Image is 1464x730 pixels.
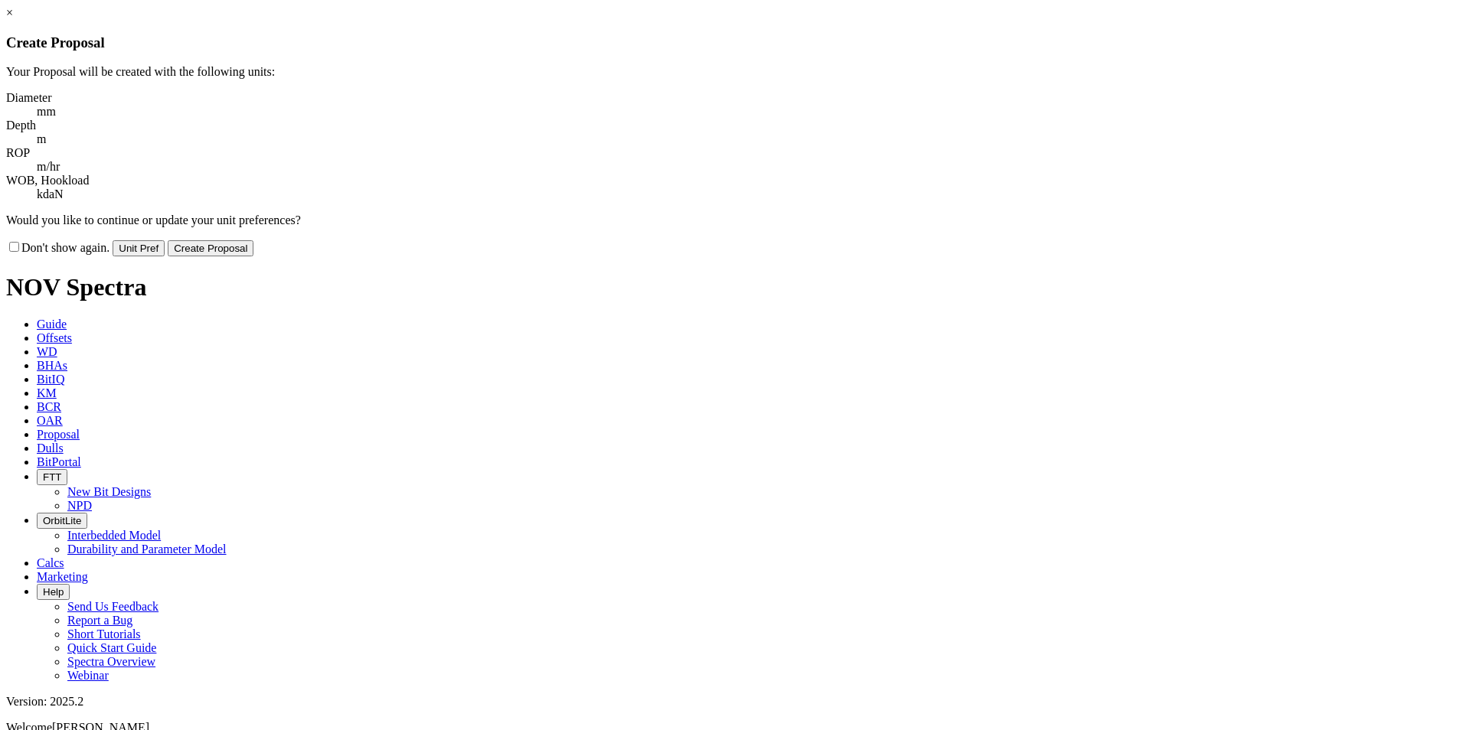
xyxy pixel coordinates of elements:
span: BHAs [37,359,67,372]
dt: Diameter [6,91,1458,105]
a: × [6,6,13,19]
span: WD [37,345,57,358]
dt: WOB, Hookload [6,174,1458,187]
span: Dulls [37,442,64,455]
dt: ROP [6,146,1458,160]
a: Report a Bug [67,614,132,627]
a: Short Tutorials [67,627,141,640]
input: Don't show again. [9,242,19,252]
div: Version: 2025.2 [6,695,1458,709]
a: Spectra Overview [67,655,155,668]
span: Calcs [37,556,64,569]
span: Guide [37,318,67,331]
dt: Depth [6,119,1458,132]
a: Send Us Feedback [67,600,158,613]
a: New Bit Designs [67,485,151,498]
dd: kdaN [37,187,1458,201]
a: NPD [67,499,92,512]
span: Marketing [37,570,88,583]
span: BCR [37,400,61,413]
a: Quick Start Guide [67,641,156,654]
span: BitIQ [37,373,64,386]
p: Your Proposal will be created with the following units: [6,65,1458,79]
span: FTT [43,471,61,483]
a: Durability and Parameter Model [67,543,227,556]
span: OrbitLite [43,515,81,526]
button: Create Proposal [168,240,253,256]
dd: mm [37,105,1458,119]
span: BitPortal [37,455,81,468]
span: OAR [37,414,63,427]
dd: m [37,132,1458,146]
label: Don't show again. [6,241,109,254]
a: Interbedded Model [67,529,161,542]
a: Webinar [67,669,109,682]
span: Proposal [37,428,80,441]
span: Offsets [37,331,72,344]
button: Unit Pref [113,240,165,256]
span: KM [37,386,57,399]
h3: Create Proposal [6,34,1458,51]
p: Would you like to continue or update your unit preferences? [6,213,1458,227]
span: Help [43,586,64,598]
dd: m/hr [37,160,1458,174]
h1: NOV Spectra [6,273,1458,301]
